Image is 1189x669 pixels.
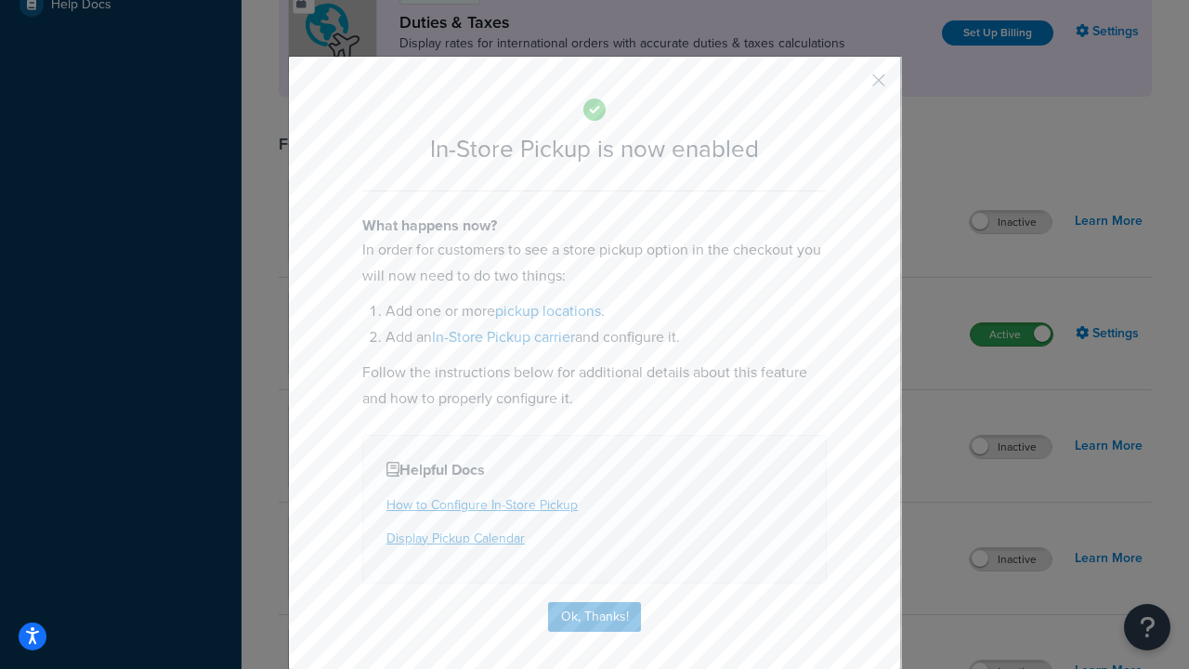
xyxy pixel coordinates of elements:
li: Add one or more . [385,298,827,324]
button: Ok, Thanks! [548,602,641,632]
li: Add an and configure it. [385,324,827,350]
a: pickup locations [495,300,601,321]
a: How to Configure In-Store Pickup [386,495,578,515]
p: Follow the instructions below for additional details about this feature and how to properly confi... [362,360,827,412]
a: Display Pickup Calendar [386,529,525,548]
h4: What happens now? [362,215,827,237]
a: In-Store Pickup carrier [432,326,575,348]
h4: Helpful Docs [386,459,803,481]
h2: In-Store Pickup is now enabled [362,136,827,163]
p: In order for customers to see a store pickup option in the checkout you will now need to do two t... [362,237,827,289]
